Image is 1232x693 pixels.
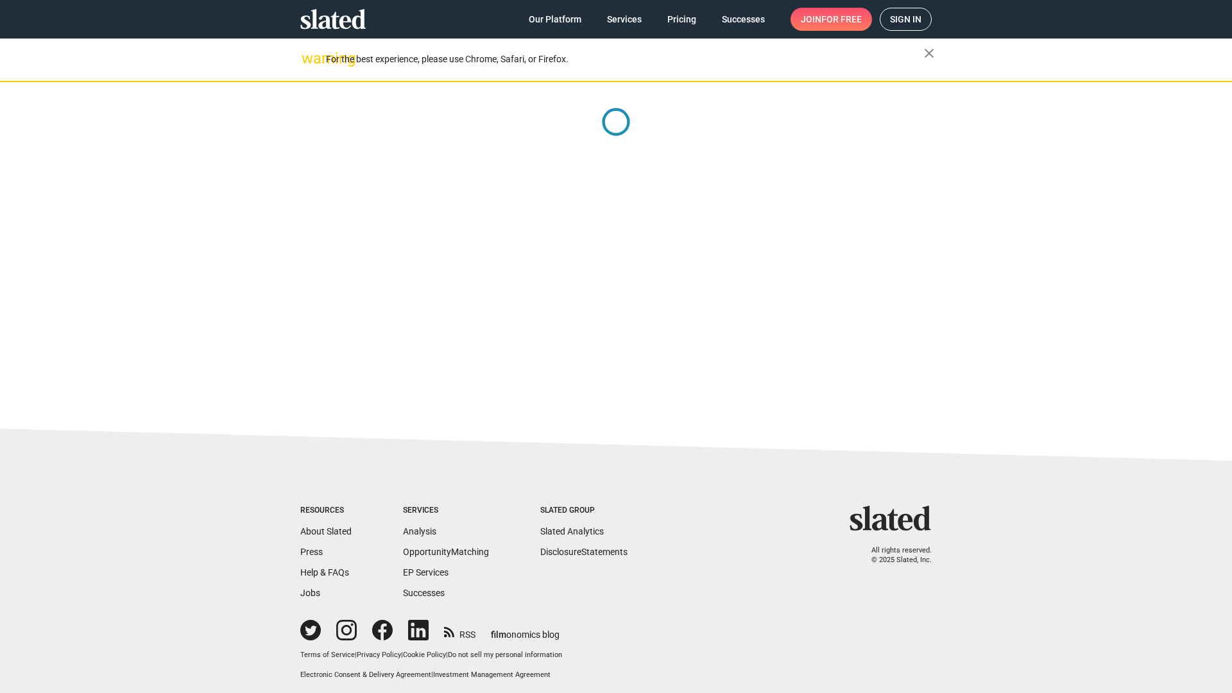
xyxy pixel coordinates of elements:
[326,51,924,68] div: For the best experience, please use Chrome, Safari, or Firefox.
[300,506,352,516] div: Resources
[448,651,562,660] button: Do not sell my personal information
[491,619,560,641] a: filmonomics blog
[357,651,401,659] a: Privacy Policy
[890,8,921,30] span: Sign in
[300,526,352,536] a: About Slated
[401,651,403,659] span: |
[880,8,932,31] a: Sign in
[355,651,357,659] span: |
[403,506,489,516] div: Services
[300,671,431,679] a: Electronic Consent & Delivery Agreement
[403,547,489,557] a: OpportunityMatching
[403,588,445,598] a: Successes
[300,567,349,577] a: Help & FAQs
[403,651,446,659] a: Cookie Policy
[791,8,872,31] a: Joinfor free
[491,629,506,640] span: film
[597,8,652,31] a: Services
[518,8,592,31] a: Our Platform
[300,588,320,598] a: Jobs
[302,51,317,66] mat-icon: warning
[667,8,696,31] span: Pricing
[403,567,449,577] a: EP Services
[821,8,862,31] span: for free
[858,546,932,565] p: All rights reserved. © 2025 Slated, Inc.
[921,46,937,61] mat-icon: close
[433,671,551,679] a: Investment Management Agreement
[446,651,448,659] span: |
[540,506,628,516] div: Slated Group
[300,651,355,659] a: Terms of Service
[529,8,581,31] span: Our Platform
[607,8,642,31] span: Services
[431,671,433,679] span: |
[540,547,628,557] a: DisclosureStatements
[403,526,436,536] a: Analysis
[540,526,604,536] a: Slated Analytics
[300,547,323,557] a: Press
[801,8,862,31] span: Join
[722,8,765,31] span: Successes
[712,8,775,31] a: Successes
[444,621,475,641] a: RSS
[657,8,706,31] a: Pricing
